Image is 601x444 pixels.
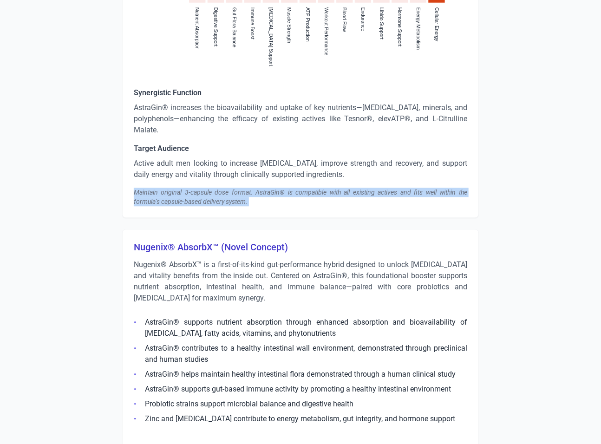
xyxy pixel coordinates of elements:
li: Zinc and [MEDICAL_DATA] contribute to energy metabolism, gut integrity, and hormone support [134,413,467,424]
text: Cellular Energy [434,7,440,41]
text: Hormone Support [398,7,403,46]
text: [MEDICAL_DATA] Support [268,7,274,66]
h5: Synergistic Function [134,87,467,98]
p: AstraGin® increases the bioavailability and uptake of key nutrients—[MEDICAL_DATA], minerals, and... [134,102,467,136]
text: Muscle Strength [287,7,293,43]
text: Blood Flow [342,7,348,32]
h5: Target Audience [134,143,467,154]
text: Endurance [360,7,366,31]
text: Gut Flora Balance [232,7,237,47]
li: AstraGin® contributes to a healthy intestinal wall environment, demonstrated through preclinical ... [134,343,467,365]
li: AstraGin® helps maintain healthy intestinal flora demonstrated through a human clinical study [134,369,467,380]
text: Workout Performance [324,7,329,55]
text: Digestive Support [213,7,219,46]
li: AstraGin® supports gut-based immune activity by promoting a healthy intestinal environment [134,384,467,395]
li: AstraGin® supports nutrient absorption through enhanced absorption and bioavailability of [MEDICA... [134,317,467,339]
h3: Nugenix® AbsorbX™ (Novel Concept) [134,241,467,254]
text: ATP Production [305,7,311,41]
text: Immune Boost [250,7,255,39]
p: Nugenix® AbsorbX™ is a first-of-its-kind gut-performance hybrid designed to unlock [MEDICAL_DATA]... [134,259,467,304]
li: Probiotic strains support microbial balance and digestive health [134,398,467,410]
g: x-axis tick label [195,7,439,66]
p: Active adult men looking to increase [MEDICAL_DATA], improve strength and recovery, and support d... [134,158,467,180]
text: Nutrient Absorption [195,7,200,49]
div: Maintain original 3-capsule dose format. AstraGin® is compatible with all existing actives and fi... [134,188,467,206]
text: Libido Support [379,7,385,39]
text: Energy Metabolism [416,7,421,50]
